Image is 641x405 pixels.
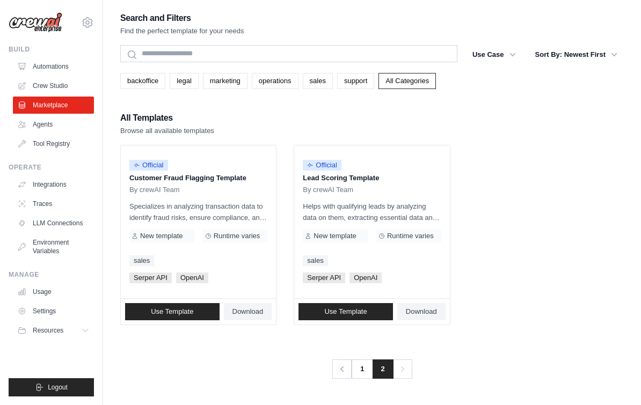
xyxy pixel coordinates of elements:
a: Integrations [13,176,94,193]
p: Helps with qualifying leads by analyzing data on them, extracting essential data and doing furthe... [303,201,441,223]
span: OpenAI [176,273,208,283]
button: Resources [13,322,94,339]
a: legal [170,73,198,89]
a: Crew Studio [13,77,94,94]
span: Download [232,307,264,316]
p: Lead Scoring Template [303,173,441,183]
button: Use Case [466,45,522,64]
span: OpenAI [349,273,382,283]
div: Manage [9,270,94,279]
a: support [337,73,374,89]
a: All Categories [378,73,436,89]
a: Settings [13,303,94,320]
a: Usage [13,283,94,300]
span: Official [303,160,341,171]
a: sales [303,255,327,266]
span: Resources [33,326,63,335]
span: Download [406,307,437,316]
a: Tool Registry [13,135,94,152]
span: By crewAI Team [129,186,180,194]
p: Specializes in analyzing transaction data to identify fraud risks, ensure compliance, and conduct... [129,201,267,223]
span: Runtime varies [387,232,434,240]
span: New template [314,232,356,240]
a: sales [303,73,333,89]
a: 1 [351,359,373,379]
h2: All Templates [120,111,214,126]
a: Traces [13,195,94,212]
img: Logo [9,12,62,33]
a: backoffice [120,73,165,89]
a: LLM Connections [13,215,94,232]
span: Runtime varies [214,232,260,240]
span: Serper API [303,273,345,283]
span: Use Template [324,307,367,316]
a: Use Template [298,303,393,320]
div: Operate [9,163,94,172]
span: Logout [48,383,68,392]
a: Use Template [125,303,220,320]
h2: Search and Filters [120,11,244,26]
a: operations [252,73,298,89]
button: Logout [9,378,94,396]
a: marketing [203,73,247,89]
span: Official [129,160,168,171]
button: Sort By: Newest First [529,45,624,64]
p: Find the perfect template for your needs [120,26,244,36]
span: Serper API [129,273,172,283]
a: Environment Variables [13,234,94,260]
span: Use Template [151,307,193,316]
a: Download [224,303,272,320]
a: Agents [13,116,94,133]
a: Download [397,303,446,320]
div: Build [9,45,94,54]
p: Customer Fraud Flagging Template [129,173,267,183]
a: Automations [13,58,94,75]
span: New template [140,232,183,240]
a: sales [129,255,154,266]
span: 2 [373,359,394,379]
a: Marketplace [13,97,94,114]
p: Browse all available templates [120,126,214,136]
span: By crewAI Team [303,186,353,194]
nav: Pagination [332,359,412,379]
